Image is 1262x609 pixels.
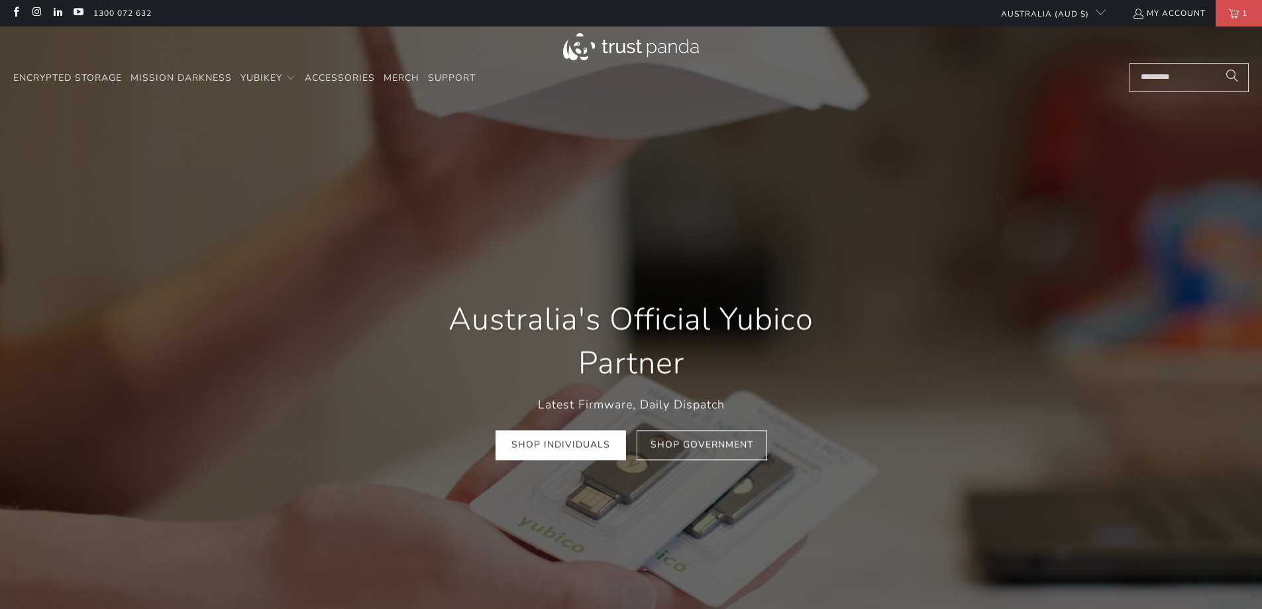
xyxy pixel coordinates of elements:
span: Accessories [305,72,375,84]
span: YubiKey [240,72,282,84]
a: Mission Darkness [131,63,232,94]
a: Trust Panda Australia on YouTube [72,8,83,19]
a: Trust Panda Australia on Facebook [10,8,21,19]
a: Shop Individuals [496,431,626,461]
a: Trust Panda Australia on Instagram [30,8,42,19]
iframe: Button to launch messaging window [1209,556,1251,598]
button: Search [1216,63,1249,92]
a: 1300 072 632 [93,6,152,21]
a: Accessories [305,63,375,94]
span: Encrypted Storage [13,72,122,84]
span: Merch [384,72,419,84]
a: Support [428,63,476,94]
p: Latest Firmware, Daily Dispatch [413,395,850,414]
h1: Australia's Official Yubico Partner [413,298,850,385]
nav: Translation missing: en.navigation.header.main_nav [13,63,476,94]
span: Mission Darkness [131,72,232,84]
span: Support [428,72,476,84]
a: Shop Government [637,431,767,461]
a: My Account [1132,6,1206,21]
summary: YubiKey [240,63,296,94]
img: Trust Panda Australia [563,33,699,60]
a: Trust Panda Australia on LinkedIn [52,8,63,19]
input: Search... [1130,63,1249,92]
a: Encrypted Storage [13,63,122,94]
a: Merch [384,63,419,94]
